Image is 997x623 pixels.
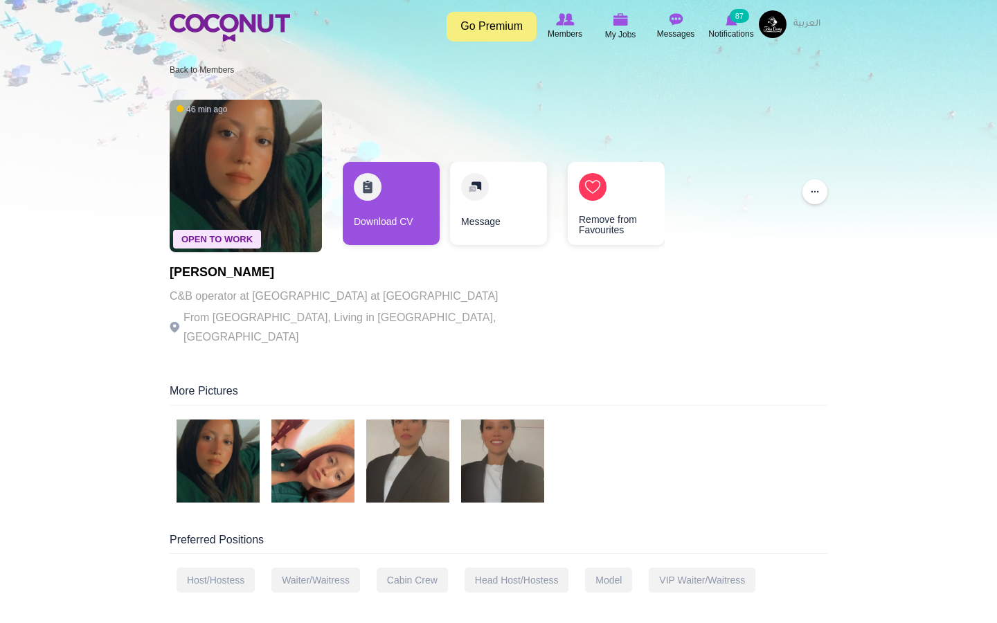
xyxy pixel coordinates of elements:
div: Model [585,568,632,593]
img: Browse Members [556,13,574,26]
img: Messages [669,13,683,26]
div: Cabin Crew [377,568,448,593]
div: 1 / 3 [343,162,440,252]
p: From [GEOGRAPHIC_DATA], Living in [GEOGRAPHIC_DATA], [GEOGRAPHIC_DATA] [170,308,550,347]
a: Back to Members [170,65,234,75]
h1: [PERSON_NAME] [170,266,550,280]
span: Notifications [708,27,753,41]
img: Notifications [726,13,737,26]
span: Open To Work [173,230,261,249]
div: VIP Waiter/Waitress [649,568,755,593]
a: Download CV [343,162,440,245]
div: Preferred Positions [170,532,827,554]
small: 87 [730,9,749,23]
a: Message [450,162,547,245]
a: Browse Members Members [537,10,593,42]
span: My Jobs [605,28,636,42]
span: 46 min ago [177,104,227,116]
img: My Jobs [613,13,628,26]
a: العربية [787,10,827,38]
div: 2 / 3 [450,162,547,252]
div: 3 / 3 [557,162,654,252]
div: Waiter/Waitress [271,568,360,593]
span: Members [548,27,582,41]
a: Notifications Notifications 87 [703,10,759,42]
div: Head Host/Hostess [465,568,569,593]
p: C&B operator at [GEOGRAPHIC_DATA] at [GEOGRAPHIC_DATA] [170,287,550,306]
a: Remove from Favourites [568,162,665,245]
img: Home [170,14,290,42]
a: My Jobs My Jobs [593,10,648,43]
div: More Pictures [170,383,827,406]
a: Messages Messages [648,10,703,42]
div: Host/Hostess [177,568,255,593]
button: ... [802,179,827,204]
a: Go Premium [447,12,537,42]
span: Messages [657,27,695,41]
